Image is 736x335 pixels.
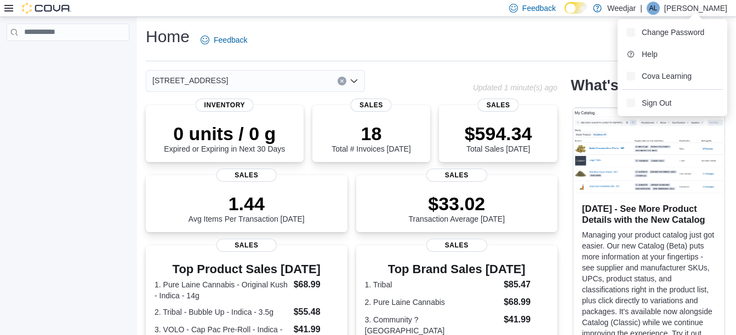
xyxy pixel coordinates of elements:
div: Amelio Lalo [647,2,660,15]
span: Feedback [214,34,247,45]
h1: Home [146,26,190,48]
dd: $68.99 [504,296,549,309]
p: $594.34 [465,123,532,145]
span: Sales [478,99,519,112]
button: Help [622,45,723,63]
button: Open list of options [350,77,358,85]
button: Sign Out [622,94,723,112]
dd: $68.99 [294,278,339,291]
nav: Complex example [7,43,129,70]
span: Sales [216,239,277,252]
p: Weedjar [607,2,636,15]
span: Change Password [642,27,704,38]
h3: Top Product Sales [DATE] [155,263,339,276]
dd: $85.47 [504,278,549,291]
input: Dark Mode [564,2,587,14]
span: Sales [216,169,277,182]
span: Help [642,49,658,60]
dt: 2. Tribal - Bubble Up - Indica - 3.5g [155,307,289,317]
p: 1.44 [189,193,305,215]
a: Feedback [196,29,252,51]
span: Sign Out [642,97,671,108]
h3: [DATE] - See More Product Details with the New Catalog [582,203,716,225]
div: Total # Invoices [DATE] [332,123,410,153]
div: Transaction Average [DATE] [408,193,505,223]
dt: 2. Pure Laine Cannabis [365,297,500,308]
p: 0 units / 0 g [164,123,285,145]
div: Total Sales [DATE] [465,123,532,153]
p: 18 [332,123,410,145]
p: [PERSON_NAME] [664,2,727,15]
button: Clear input [338,77,346,85]
dd: $41.99 [504,313,549,326]
div: Avg Items Per Transaction [DATE] [189,193,305,223]
h3: Top Brand Sales [DATE] [365,263,549,276]
button: Change Password [622,24,723,41]
p: Updated 1 minute(s) ago [473,83,557,92]
dt: 1. Pure Laine Cannabis - Original Kush - Indica - 14g [155,279,289,301]
button: Cova Learning [622,67,723,85]
span: Sales [426,169,487,182]
div: Expired or Expiring in Next 30 Days [164,123,285,153]
h2: What's new [570,77,651,94]
dd: $55.48 [294,305,339,319]
span: Inventory [195,99,254,112]
dt: 1. Tribal [365,279,500,290]
span: Sales [351,99,392,112]
span: Feedback [522,3,556,14]
p: $33.02 [408,193,505,215]
p: | [640,2,642,15]
span: Sales [426,239,487,252]
span: AL [649,2,658,15]
span: Cova Learning [642,71,692,82]
img: Cova [22,3,71,14]
span: [STREET_ADDRESS] [152,74,228,87]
